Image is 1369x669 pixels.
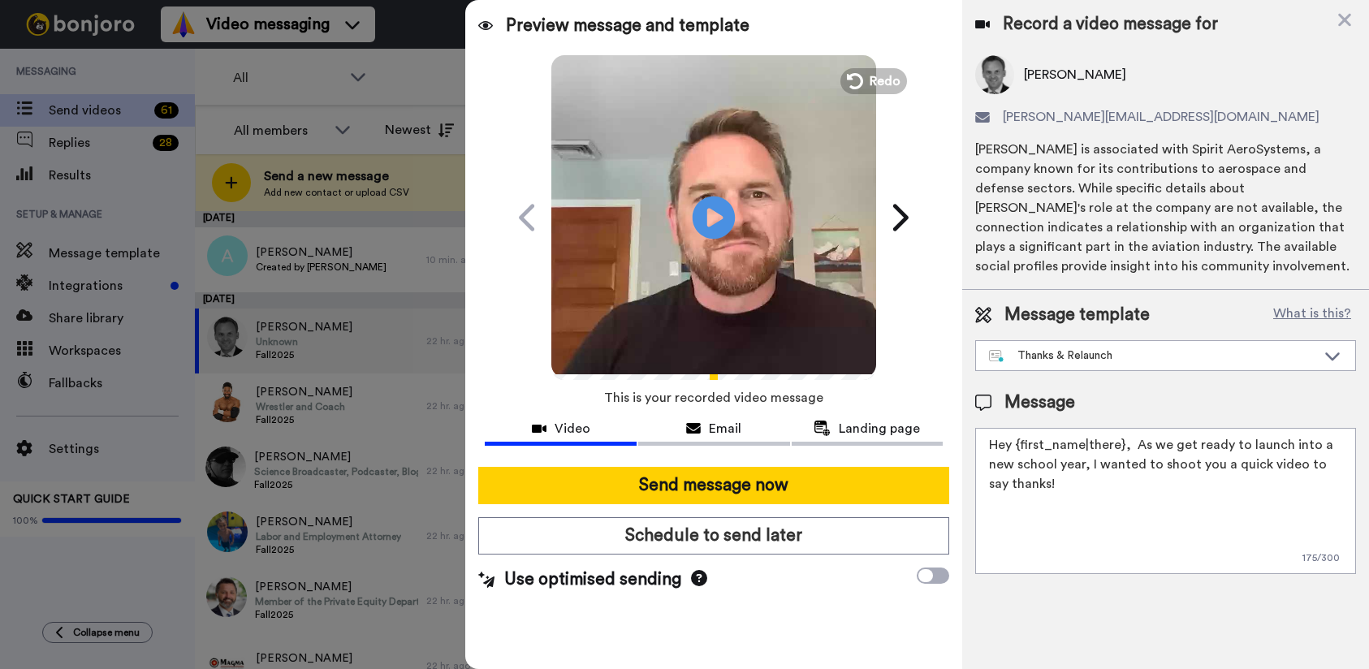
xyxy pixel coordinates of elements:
span: [PERSON_NAME][EMAIL_ADDRESS][DOMAIN_NAME] [1003,107,1319,127]
span: Message template [1004,303,1150,327]
img: nextgen-template.svg [989,350,1004,363]
button: Send message now [478,467,949,504]
button: What is this? [1268,303,1356,327]
textarea: Hey {first_name|there}, As we get ready to launch into a new school year, I wanted to shoot you a... [975,428,1356,574]
span: Use optimised sending [504,568,681,592]
button: Schedule to send later [478,517,949,555]
span: Video [555,419,590,438]
span: This is your recorded video message [604,380,823,416]
span: Email [709,419,741,438]
span: Landing page [839,419,920,438]
div: Thanks & Relaunch [989,347,1316,364]
div: [PERSON_NAME] is associated with Spirit AeroSystems, a company known for its contributions to aer... [975,140,1356,276]
span: Message [1004,391,1075,415]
